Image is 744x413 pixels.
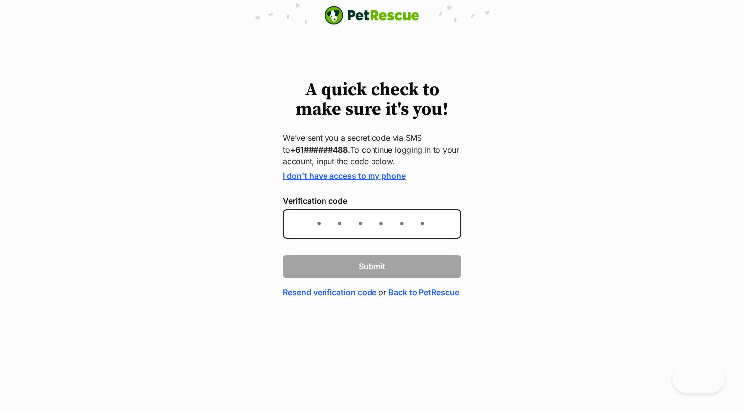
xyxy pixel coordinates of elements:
h1: A quick check to make sure it's you! [283,80,461,120]
button: Submit [283,255,461,278]
span: or [378,286,386,298]
label: Verification code [283,196,461,205]
iframe: Help Scout Beacon - Open [672,363,724,393]
a: Back to PetRescue [388,286,459,298]
img: logo-e224e6f780fb5917bec1dbf3a21bbac754714ae5b6737aabdf751b685950b380.svg [325,6,419,25]
p: We’ve sent you a secret code via SMS to To continue logging in to your account, input the code be... [283,132,461,167]
a: I don't have access to my phone [283,171,406,181]
a: PetRescue [325,6,419,25]
strong: +61######488. [290,145,350,155]
a: Resend verification code [283,286,376,298]
span: Submit [359,260,385,272]
input: Enter the 6-digit verification code sent to your device [283,209,461,239]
